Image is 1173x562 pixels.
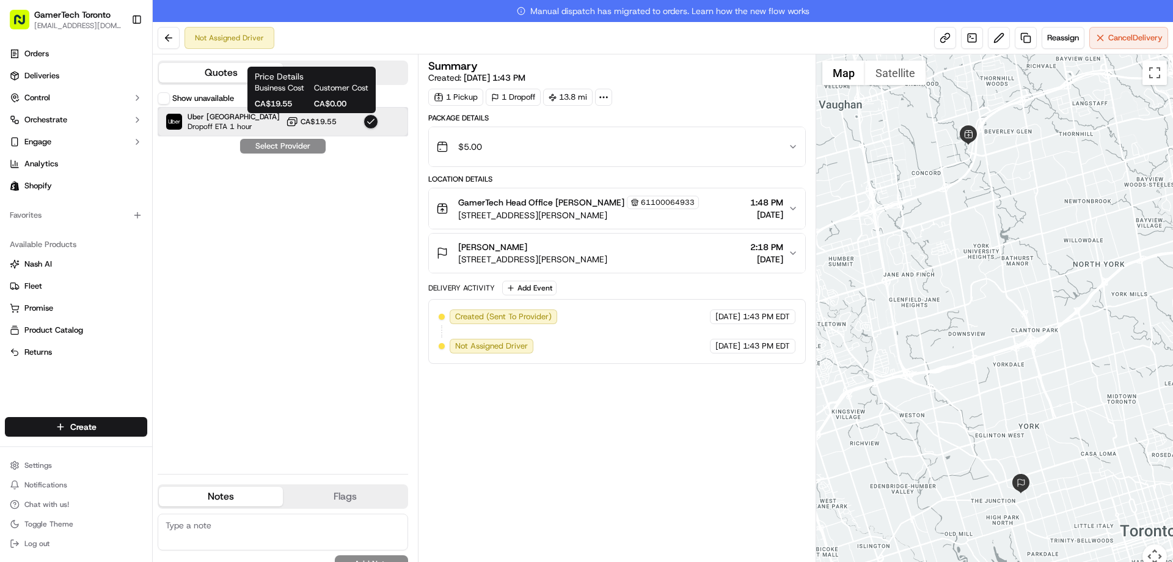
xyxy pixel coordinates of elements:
[458,253,607,265] span: [STREET_ADDRESS][PERSON_NAME]
[24,223,34,233] img: 1736555255976-a54dd68f-1ca7-489b-9aae-adbdc363a1c4
[34,9,111,21] button: GamerTech Toronto
[314,83,368,94] span: Customer Cost
[7,268,98,290] a: 📗Knowledge Base
[166,114,182,130] img: Uber Canada
[24,158,58,169] span: Analytics
[24,273,93,286] span: Knowledge Base
[10,303,142,314] a: Promise
[641,198,695,207] span: 61100064933
[5,417,147,437] button: Create
[5,535,147,552] button: Log out
[12,178,32,198] img: Masood Aslam
[24,259,52,270] span: Nash AI
[1089,27,1168,49] button: CancelDelivery
[24,460,52,470] span: Settings
[750,253,783,265] span: [DATE]
[70,421,97,433] span: Create
[12,12,37,37] img: Nash
[24,347,52,358] span: Returns
[502,281,557,295] button: Add Event
[24,180,52,191] span: Shopify
[464,72,525,83] span: [DATE] 1:43 PM
[255,83,309,94] span: Business Cost
[12,49,222,68] p: Welcome 👋
[1047,32,1079,43] span: Reassign
[55,117,200,129] div: Start new chat
[159,63,283,83] button: Quotes
[26,117,48,139] img: 9188753566659_6852d8bf1fb38e338040_72.png
[5,5,126,34] button: GamerTech Toronto[EMAIL_ADDRESS][DOMAIN_NAME]
[743,311,790,322] span: 1:43 PM EDT
[5,235,147,254] div: Available Products
[5,496,147,513] button: Chat with us!
[1042,27,1084,49] button: Reassign
[98,268,201,290] a: 💻API Documentation
[458,241,527,253] span: [PERSON_NAME]
[5,88,147,108] button: Control
[101,223,106,232] span: •
[1142,61,1167,85] button: Toggle fullscreen view
[5,66,147,86] a: Deliveries
[24,281,42,292] span: Fleet
[115,273,196,286] span: API Documentation
[12,275,22,284] div: 📗
[428,113,805,123] div: Package Details
[24,539,49,549] span: Log out
[455,341,528,352] span: Not Assigned Driver
[208,120,222,135] button: Start new chat
[38,223,99,232] span: [PERSON_NAME]
[429,127,805,166] button: $5.00
[24,48,49,59] span: Orders
[24,190,34,200] img: 1736555255976-a54dd68f-1ca7-489b-9aae-adbdc363a1c4
[283,63,407,83] button: Provider
[750,196,783,209] span: 1:48 PM
[5,44,147,64] a: Orders
[455,311,552,322] span: Created (Sent To Provider)
[10,325,142,336] a: Product Catalog
[5,205,147,225] div: Favorites
[255,70,368,83] h1: Price Details
[24,303,53,314] span: Promise
[32,79,220,92] input: Got a question? Start typing here...
[283,487,407,506] button: Flags
[12,159,82,169] div: Past conversations
[750,241,783,253] span: 2:18 PM
[715,341,740,352] span: [DATE]
[5,516,147,533] button: Toggle Theme
[750,209,783,221] span: [DATE]
[517,5,809,17] span: Manual dispatch has migrated to orders. Learn how the new flow works
[5,176,147,196] a: Shopify
[24,500,69,509] span: Chat with us!
[429,188,805,229] button: GamerTech Head Office [PERSON_NAME]61100064933[STREET_ADDRESS][PERSON_NAME]1:48 PM[DATE]
[108,223,133,232] span: [DATE]
[428,72,525,84] span: Created:
[5,254,147,274] button: Nash AI
[314,98,368,109] span: CA$0.00
[743,341,790,352] span: 1:43 PM EDT
[159,487,283,506] button: Notes
[286,116,337,128] button: CA$19.55
[715,311,740,322] span: [DATE]
[38,190,99,199] span: [PERSON_NAME]
[122,303,148,312] span: Pylon
[24,70,59,81] span: Deliveries
[5,276,147,296] button: Fleet
[103,275,113,284] div: 💻
[5,298,147,318] button: Promise
[24,325,83,336] span: Product Catalog
[5,342,147,362] button: Returns
[5,132,147,152] button: Engage
[301,117,337,127] span: CA$19.55
[86,303,148,312] a: Powered byPylon
[108,190,133,199] span: [DATE]
[189,157,222,171] button: See all
[101,190,106,199] span: •
[5,476,147,494] button: Notifications
[5,154,147,174] a: Analytics
[24,519,73,529] span: Toggle Theme
[34,21,122,31] button: [EMAIL_ADDRESS][DOMAIN_NAME]
[12,211,32,231] img: Brigitte Vinadas
[24,92,50,103] span: Control
[429,234,805,273] button: [PERSON_NAME][STREET_ADDRESS][PERSON_NAME]2:18 PM[DATE]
